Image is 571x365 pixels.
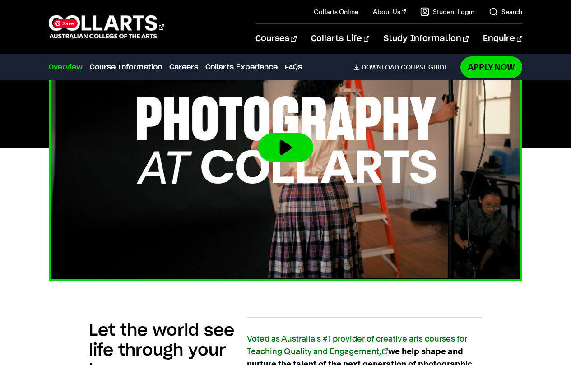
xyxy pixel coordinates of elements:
[255,24,297,54] a: Courses
[285,62,302,73] a: FAQs
[247,334,467,356] a: Voted as Australia's #1 provider of creative arts courses for Teaching Quality and Engagement,
[384,24,469,54] a: Study Information
[169,62,198,73] a: Careers
[460,56,522,78] a: Apply Now
[314,7,358,16] a: Collarts Online
[205,62,278,73] a: Collarts Experience
[373,7,406,16] a: About Us
[90,62,162,73] a: Course Information
[53,19,78,28] span: Save
[489,7,522,16] a: Search
[483,24,522,54] a: Enquire
[420,7,474,16] a: Student Login
[49,62,83,73] a: Overview
[362,63,399,71] span: Download
[353,63,455,71] a: DownloadCourse Guide
[49,14,164,40] div: Go to homepage
[311,24,369,54] a: Collarts Life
